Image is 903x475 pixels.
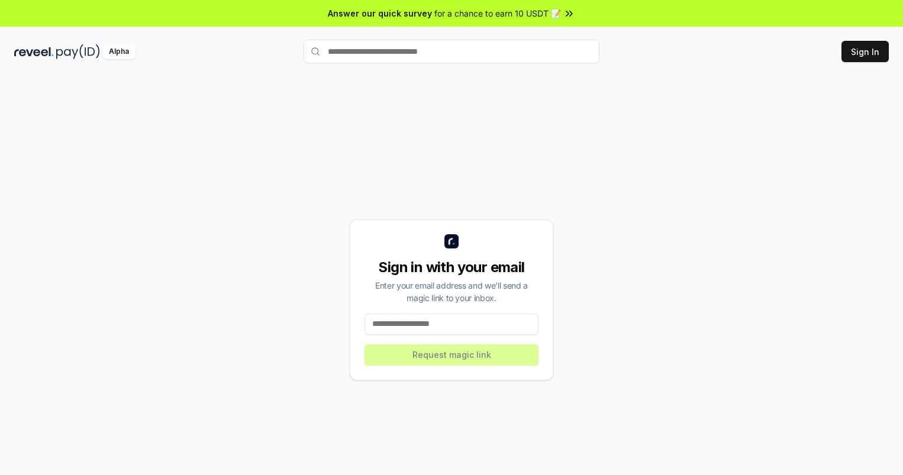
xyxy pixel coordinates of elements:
img: reveel_dark [14,44,54,59]
img: logo_small [444,234,459,248]
div: Alpha [102,44,136,59]
span: Answer our quick survey [328,7,432,20]
button: Sign In [841,41,889,62]
img: pay_id [56,44,100,59]
div: Sign in with your email [365,258,538,277]
div: Enter your email address and we’ll send a magic link to your inbox. [365,279,538,304]
span: for a chance to earn 10 USDT 📝 [434,7,561,20]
